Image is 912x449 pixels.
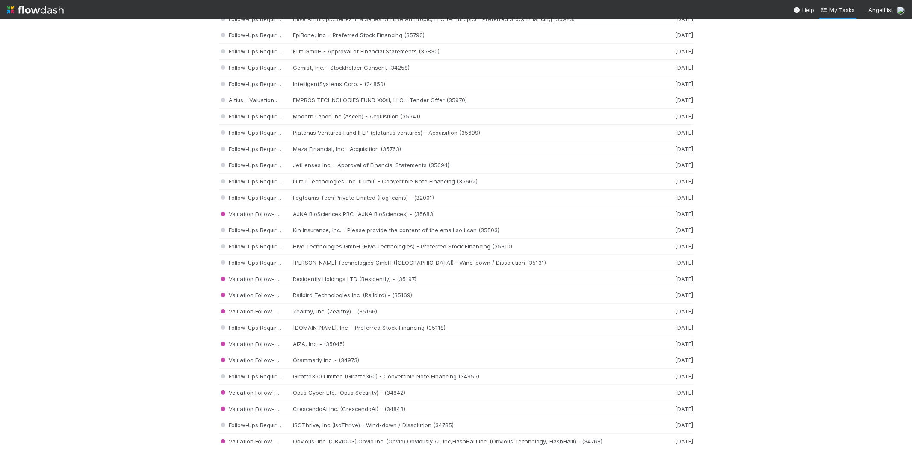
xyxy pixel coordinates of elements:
[219,15,284,22] span: Follow-Ups Required
[642,80,694,88] div: [DATE]
[219,129,284,136] span: Follow-Ups Required
[293,243,642,250] div: Hive Technologies GmbH (Hive Technologies) - Preferred Stock Financing (35310)
[293,340,642,348] div: AIZA, Inc. - (35045)
[293,80,642,88] div: IntelligentSystems Corp. - (34850)
[293,422,642,429] div: ISOThrive, Inc (IsoThrive) - Wind-down / Dissolution (34785)
[642,162,694,169] div: [DATE]
[293,324,642,331] div: [DOMAIN_NAME], Inc. - Preferred Stock Financing (35118)
[642,145,694,153] div: [DATE]
[219,64,284,71] span: Follow-Ups Required
[642,422,694,429] div: [DATE]
[293,64,642,71] div: Gemist, Inc. - Stockholder Consent (34258)
[642,389,694,396] div: [DATE]
[642,129,694,136] div: [DATE]
[293,438,642,445] div: Obvious, Inc. (OBVIOUS),Obvio Inc. (Obvio),Obviously AI, Inc,HashHalli Inc. (Obvious Technology, ...
[293,129,642,136] div: Platanus Ventures Fund II LP (platanus ventures) - Acquisition (35699)
[642,243,694,250] div: [DATE]
[219,80,284,87] span: Follow-Ups Required
[219,324,284,331] span: Follow-Ups Required
[821,6,855,13] span: My Tasks
[642,292,694,299] div: [DATE]
[219,422,284,428] span: Follow-Ups Required
[219,145,284,152] span: Follow-Ups Required
[293,292,642,299] div: Railbird Technologies Inc. (Railbird) - (35169)
[293,145,642,153] div: Maza Financial, Inc - Acquisition (35763)
[642,438,694,445] div: [DATE]
[219,340,310,347] span: Valuation Follow-Ups Required
[293,15,642,23] div: Hiive Anthropic Series II, a Series of Hiive Anthropic, LLC (Anthropic) - Preferred Stock Financi...
[219,162,284,168] span: Follow-Ups Required
[219,48,284,55] span: Follow-Ups Required
[642,340,694,348] div: [DATE]
[219,210,310,217] span: Valuation Follow-Ups Required
[293,162,642,169] div: JetLenses Inc. - Approval of Financial Statements (35694)
[642,308,694,315] div: [DATE]
[7,3,64,17] img: logo-inverted-e16ddd16eac7371096b0.svg
[219,275,310,282] span: Valuation Follow-Ups Required
[293,113,642,120] div: Modern Labor, Inc (Ascen) - Acquisition (35641)
[293,389,642,396] div: Opus Cyber Ltd. (Opus Security) - (34842)
[642,194,694,201] div: [DATE]
[219,405,310,412] span: Valuation Follow-Ups Required
[642,48,694,55] div: [DATE]
[219,32,284,38] span: Follow-Ups Required
[642,15,694,23] div: [DATE]
[642,113,694,120] div: [DATE]
[293,227,642,234] div: Kin Insurance, Inc. - Please provide the content of the email so I can (35503)
[219,389,310,396] span: Valuation Follow-Ups Required
[794,6,814,14] div: Help
[293,48,642,55] div: Klim GmbH - Approval of Financial Statements (35830)
[293,275,642,283] div: Residently Holdings LTD (Residently) - (35197)
[293,178,642,185] div: Lumu Technologies, Inc. (Lumu) - Convertible Note Financing (35662)
[293,373,642,380] div: Giraffe360 Limited (Giraffe360) - Convertible Note Financing (34955)
[219,308,310,315] span: Valuation Follow-Ups Required
[642,32,694,39] div: [DATE]
[293,308,642,315] div: Zealthy, Inc. (Zealthy) - (35166)
[642,64,694,71] div: [DATE]
[293,405,642,413] div: CrescendoAI Inc. (CrescendoAI) - (34843)
[219,113,284,120] span: Follow-Ups Required
[642,210,694,218] div: [DATE]
[219,243,284,250] span: Follow-Ups Required
[293,259,642,266] div: [PERSON_NAME] Technologies GmbH ([GEOGRAPHIC_DATA]) - Wind-down / Dissolution (35131)
[642,259,694,266] div: [DATE]
[219,259,284,266] span: Follow-Ups Required
[642,324,694,331] div: [DATE]
[219,178,284,185] span: Follow-Ups Required
[293,32,642,39] div: EpiBone, Inc. - Preferred Stock Financing (35793)
[642,275,694,283] div: [DATE]
[293,357,642,364] div: Grammarly Inc. - (34973)
[293,210,642,218] div: AJNA BioSciences PBC (AJNA BioSciences) - (35683)
[219,292,310,298] span: Valuation Follow-Ups Required
[642,227,694,234] div: [DATE]
[219,194,284,201] span: Follow-Ups Required
[219,438,310,445] span: Valuation Follow-Ups Required
[293,97,642,104] div: EMPROS TECHNOLOGIES FUND XXXII, LLC - Tender Offer (35970)
[219,357,310,363] span: Valuation Follow-Ups Required
[219,97,296,103] span: Altius - Valuation Update
[642,178,694,185] div: [DATE]
[642,373,694,380] div: [DATE]
[293,194,642,201] div: Fogteams Tech Private Limited (FogTeams) - (32001)
[642,357,694,364] div: [DATE]
[642,405,694,413] div: [DATE]
[897,6,905,15] img: avatar_5106bb14-94e9-4897-80de-6ae81081f36d.png
[219,227,284,233] span: Follow-Ups Required
[821,6,855,14] a: My Tasks
[642,97,694,104] div: [DATE]
[219,373,284,380] span: Follow-Ups Required
[868,6,893,13] span: AngelList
